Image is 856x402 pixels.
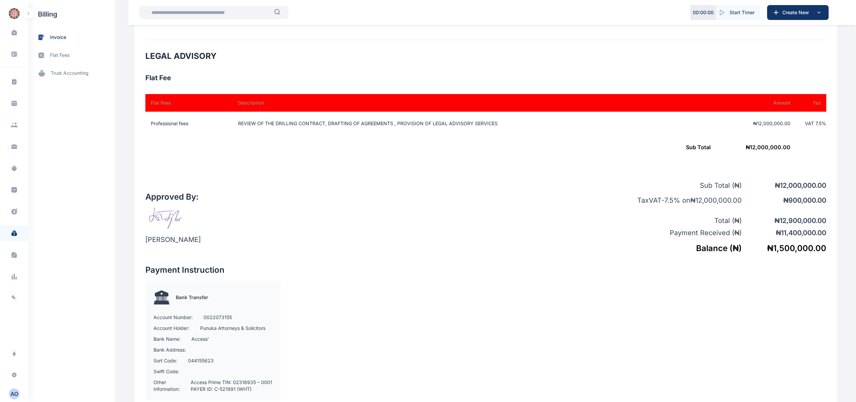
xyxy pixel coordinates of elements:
p: Account Holder: [153,325,189,332]
p: 0022073155 [204,314,232,321]
span: trust accounting [51,70,89,77]
th: Description [230,94,712,112]
p: ₦ 12,900,000.00 [742,216,826,225]
p: ₦ 900,000.00 [742,196,826,205]
a: invoice [28,28,115,46]
p: Punuka Attorneys & Solicitors [200,325,265,332]
th: Amount [712,94,796,112]
a: flat fees [28,46,115,64]
p: Swift Code: [153,368,179,375]
p: Other Information: [153,379,180,393]
p: Bank Transfer [176,294,208,301]
p: Sub Total ( ₦ ) [623,181,742,190]
span: flat fees [50,52,70,59]
p: Payment Received ( ₦ ) [623,228,742,238]
td: VAT 7.5 % [796,112,826,135]
p: Sort Code: [153,357,177,364]
h5: Balance ( ₦ ) [623,243,742,254]
h3: Flat Fee [145,72,826,83]
p: Account Number: [153,314,193,321]
th: Tax [796,94,826,112]
td: ₦12,000,000.00 [712,112,796,135]
span: Create New [780,9,815,16]
p: Bank Name: [153,336,181,342]
h2: Approved By: [145,192,201,202]
p: Access Prime TIN: 02316935 – 0001 PAYER ID: C-521991 (WHT) [191,379,272,393]
p: Tax VAT - 7.5 % on ₦ 12,000,000.00 [623,196,742,205]
td: REVIEW OF THE DRILLING CONTRACT, DRAFTING OF AGREEMENTS , PROVISION OF LEGAL ADVISORY SERVICES [230,112,712,135]
span: Sub Total [686,144,711,151]
p: [PERSON_NAME] [145,235,201,244]
span: Start Timer [730,9,755,16]
p: ₦ 12,000,000.00 [742,181,826,190]
img: signature [145,208,189,229]
th: Flat Fees [145,94,230,112]
td: Professional fees [145,112,230,135]
h2: Payment Instruction [145,265,486,275]
p: 00 : 00 : 00 [693,9,714,16]
button: AO [9,388,20,399]
td: ₦ 12,000,000.00 [145,135,796,159]
span: invoice [50,34,66,41]
p: Bank Address: [153,347,186,353]
button: AO [4,388,24,399]
a: trust accounting [28,64,115,82]
div: A O [9,390,20,398]
p: Access' [191,336,209,342]
button: Start Timer [716,5,760,20]
h5: ₦ 1,500,000.00 [742,243,826,254]
p: Total ( ₦ ) [623,216,742,225]
button: Create New [767,5,829,20]
p: 044155623 [188,357,214,364]
p: ₦ 11,400,000.00 [742,228,826,238]
h2: LEGAL ADVISORY [145,51,826,62]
